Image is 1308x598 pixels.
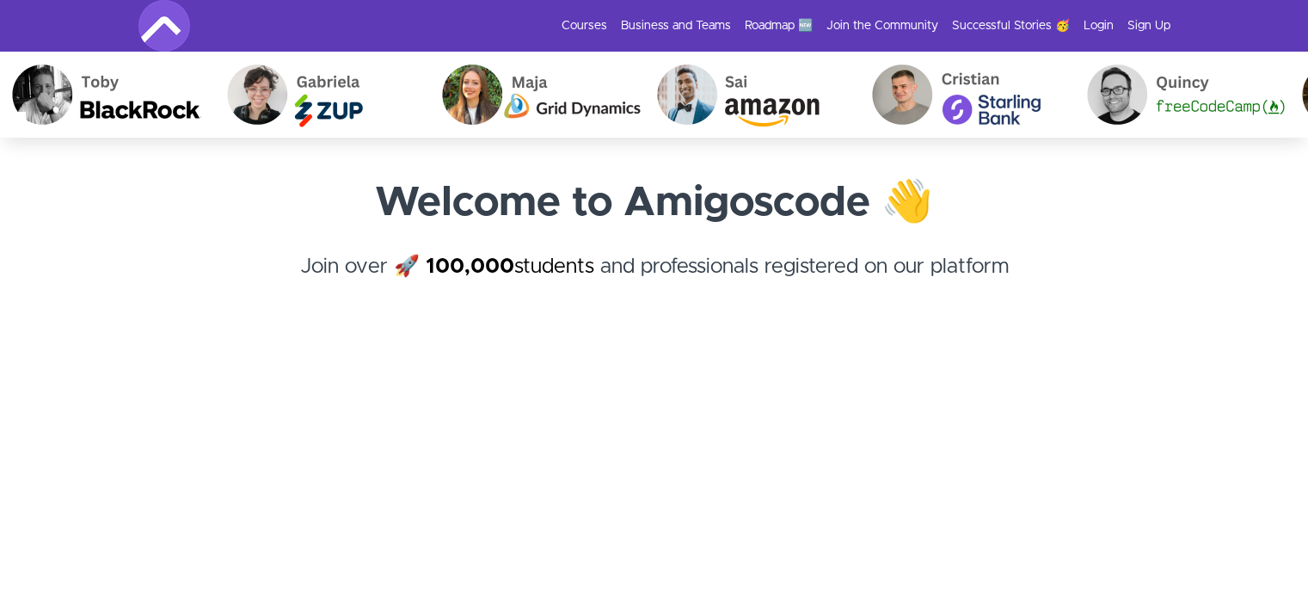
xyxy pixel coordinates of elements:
strong: Welcome to Amigoscode 👋 [375,182,933,224]
img: Cristian [826,52,1041,138]
img: Maja [396,52,611,138]
a: 100,000students [426,256,594,277]
a: Sign Up [1127,17,1170,34]
h4: Join over 🚀 and professionals registered on our platform [138,251,1170,313]
a: Business and Teams [621,17,731,34]
a: Successful Stories 🥳 [952,17,1070,34]
img: Gabriela [181,52,396,138]
a: Courses [562,17,607,34]
img: Quincy [1041,52,1256,138]
strong: 100,000 [426,256,514,277]
img: Sai [611,52,826,138]
a: Roadmap 🆕 [745,17,813,34]
a: Login [1084,17,1114,34]
a: Join the Community [826,17,938,34]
